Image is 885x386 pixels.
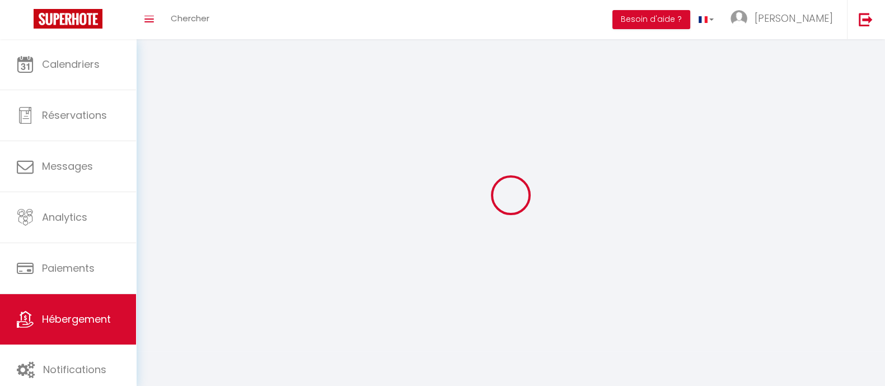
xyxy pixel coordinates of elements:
[859,12,873,26] img: logout
[42,210,87,224] span: Analytics
[34,9,102,29] img: Super Booking
[171,12,209,24] span: Chercher
[42,108,107,122] span: Réservations
[755,11,833,25] span: [PERSON_NAME]
[42,312,111,326] span: Hébergement
[731,10,747,27] img: ...
[43,362,106,376] span: Notifications
[612,10,690,29] button: Besoin d'aide ?
[42,261,95,275] span: Paiements
[42,57,100,71] span: Calendriers
[42,159,93,173] span: Messages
